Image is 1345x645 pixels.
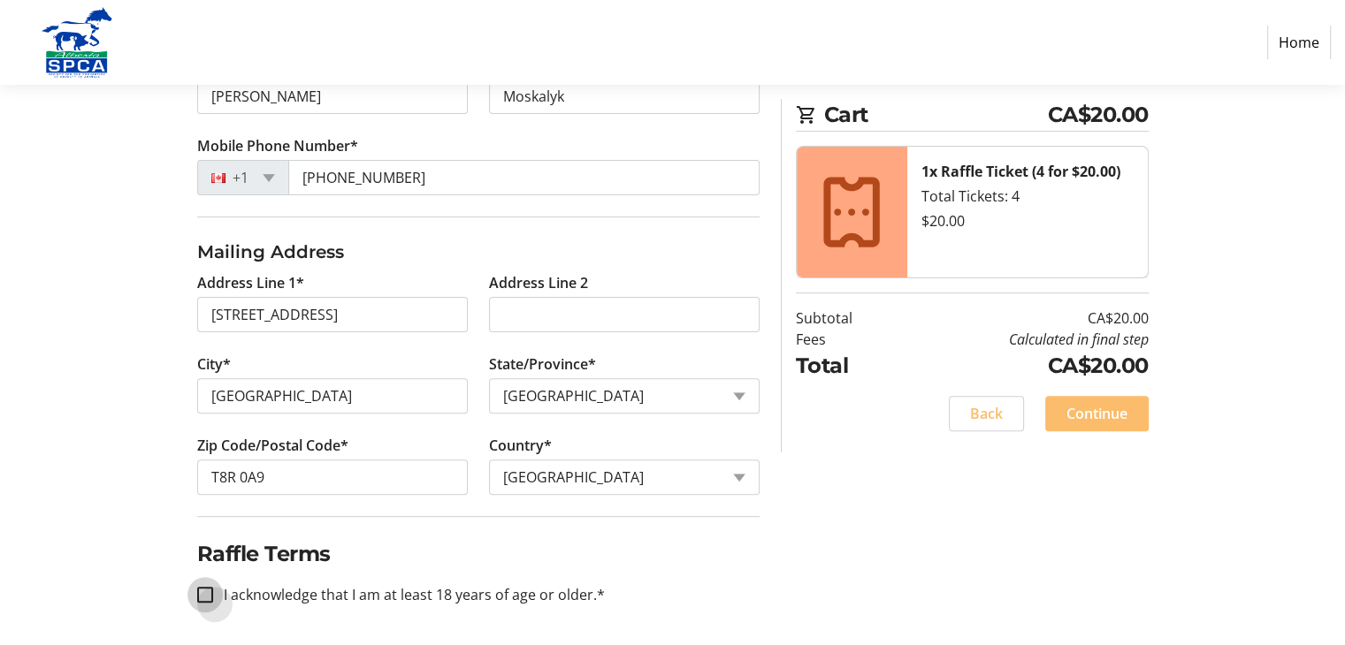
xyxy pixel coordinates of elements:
[197,435,348,456] label: Zip Code/Postal Code*
[197,353,231,375] label: City*
[949,396,1024,431] button: Back
[213,584,605,605] label: I acknowledge that I am at least 18 years of age or older.*
[970,403,1003,424] span: Back
[921,186,1134,207] div: Total Tickets: 4
[489,353,596,375] label: State/Province*
[197,378,468,414] input: City
[796,329,898,350] td: Fees
[1267,26,1331,59] a: Home
[1045,396,1149,431] button: Continue
[921,210,1134,231] div: $20.00
[824,99,1048,131] span: Cart
[288,160,760,195] input: (506) 234-5678
[898,307,1149,329] td: CA$20.00
[489,435,552,456] label: Country*
[489,272,588,293] label: Address Line 2
[197,459,468,495] input: Zip or Postal Code
[14,7,140,78] img: Alberta SPCA's Logo
[898,350,1149,382] td: CA$20.00
[1066,403,1127,424] span: Continue
[796,307,898,329] td: Subtotal
[197,135,358,156] label: Mobile Phone Number*
[197,538,760,570] h2: Raffle Terms
[921,162,1120,181] strong: 1x Raffle Ticket (4 for $20.00)
[898,329,1149,350] td: Calculated in final step
[197,297,468,332] input: Address
[796,350,898,382] td: Total
[1048,99,1149,131] span: CA$20.00
[197,272,304,293] label: Address Line 1*
[197,239,760,265] h3: Mailing Address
